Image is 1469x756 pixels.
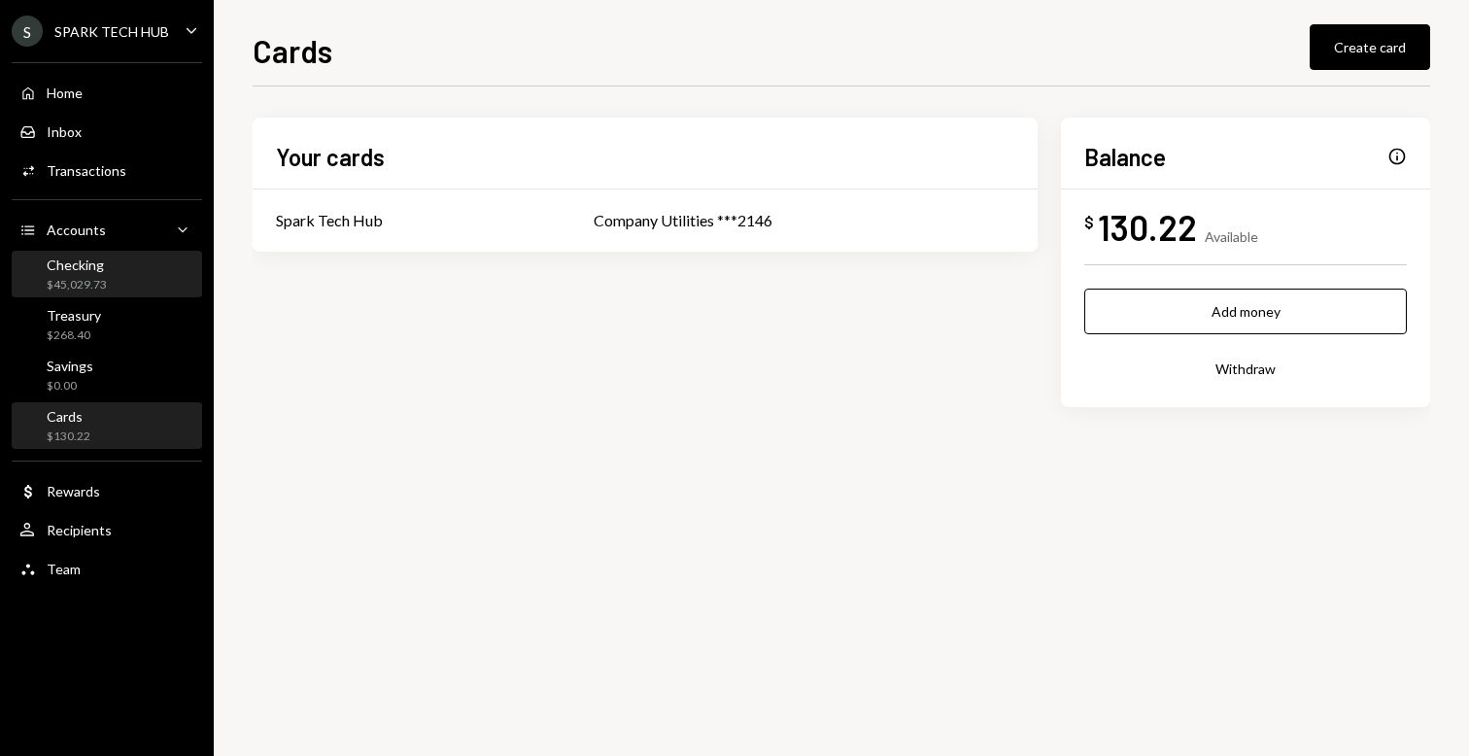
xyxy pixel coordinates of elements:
[47,257,107,273] div: Checking
[47,561,81,577] div: Team
[12,551,202,586] a: Team
[12,301,202,348] a: Treasury$268.40
[47,222,106,238] div: Accounts
[12,16,43,47] div: S
[1084,141,1166,173] h2: Balance
[47,358,93,374] div: Savings
[47,429,90,445] div: $130.22
[47,85,83,101] div: Home
[47,483,100,499] div: Rewards
[12,251,202,297] a: Checking$45,029.73
[12,402,202,449] a: Cards$130.22
[47,277,107,293] div: $45,029.73
[276,209,383,232] div: Spark Tech Hub
[47,522,112,538] div: Recipients
[12,114,202,149] a: Inbox
[1205,228,1258,245] div: Available
[1084,289,1407,334] button: Add money
[47,123,82,140] div: Inbox
[1084,213,1094,232] div: $
[12,352,202,398] a: Savings$0.00
[1084,346,1407,392] button: Withdraw
[1098,205,1197,249] div: 130.22
[47,307,101,324] div: Treasury
[253,31,332,70] h1: Cards
[12,75,202,110] a: Home
[276,141,385,173] h2: Your cards
[1310,24,1430,70] button: Create card
[47,378,93,395] div: $0.00
[594,209,1014,232] div: Company Utilities ***2146
[12,153,202,188] a: Transactions
[47,408,90,425] div: Cards
[47,327,101,344] div: $268.40
[47,162,126,179] div: Transactions
[12,212,202,247] a: Accounts
[54,23,169,40] div: SPARK TECH HUB
[12,512,202,547] a: Recipients
[12,473,202,508] a: Rewards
